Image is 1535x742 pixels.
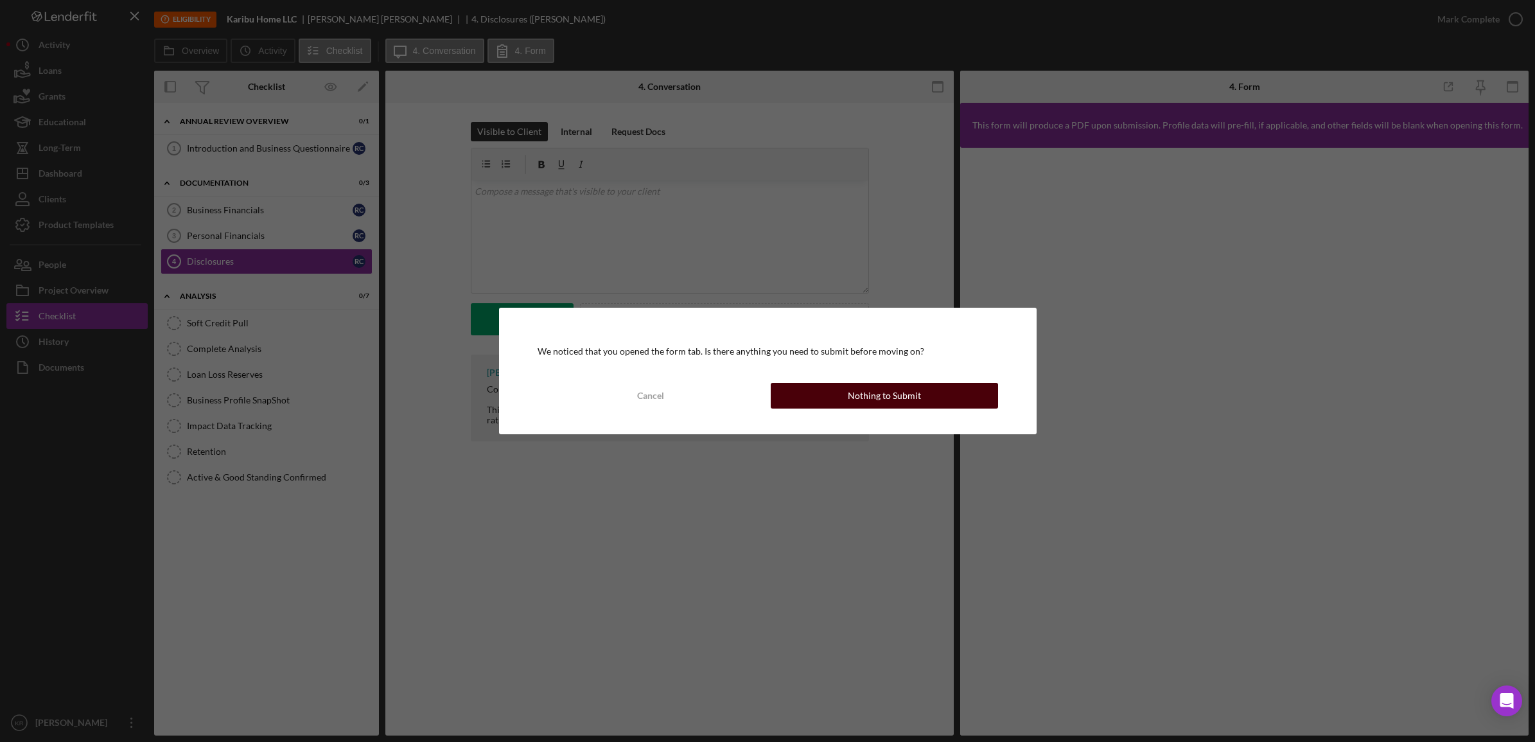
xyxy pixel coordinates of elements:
button: Nothing to Submit [771,383,998,409]
div: We noticed that you opened the form tab. Is there anything you need to submit before moving on? [538,346,998,357]
div: Nothing to Submit [848,383,921,409]
div: Cancel [637,383,664,409]
button: Cancel [538,383,765,409]
div: Open Intercom Messenger [1491,685,1522,716]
